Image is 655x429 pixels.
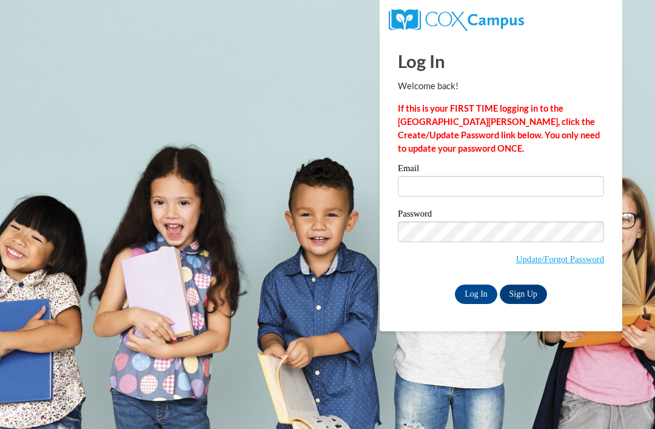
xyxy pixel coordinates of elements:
label: Password [398,209,604,221]
a: COX Campus [389,14,524,24]
h1: Log In [398,49,604,73]
label: Email [398,164,604,176]
input: Log In [455,285,497,304]
p: Welcome back! [398,79,604,93]
a: Sign Up [500,285,547,304]
a: Update/Forgot Password [516,254,604,264]
img: COX Campus [389,9,524,31]
strong: If this is your FIRST TIME logging in to the [GEOGRAPHIC_DATA][PERSON_NAME], click the Create/Upd... [398,103,600,154]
